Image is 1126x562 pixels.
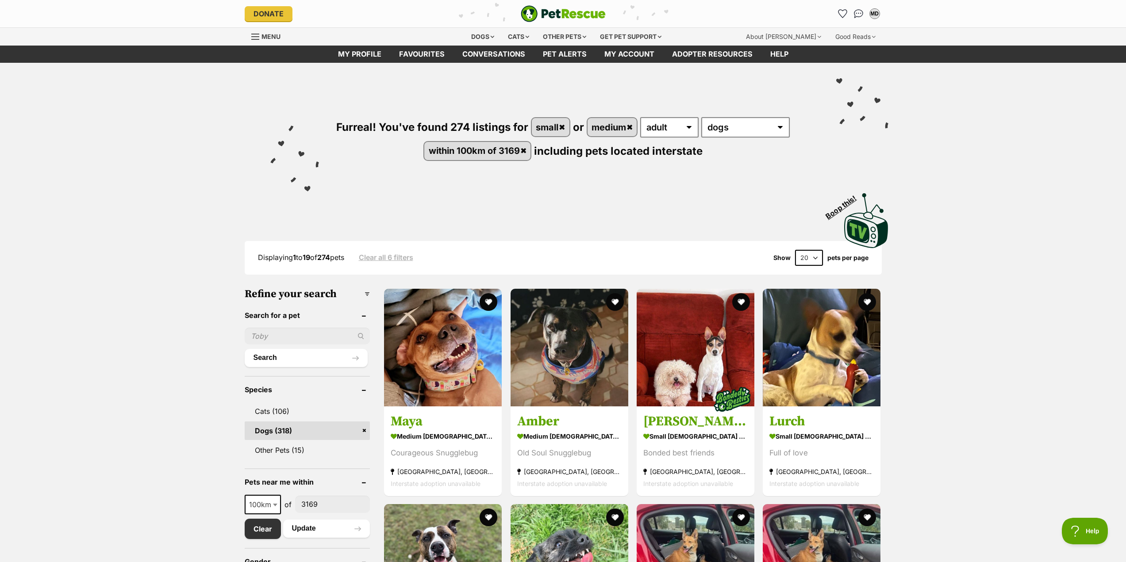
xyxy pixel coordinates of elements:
[502,28,535,46] div: Cats
[732,293,750,311] button: favourite
[329,46,390,63] a: My profile
[424,142,530,160] a: within 100km of 3169
[643,429,748,442] strong: small [DEMOGRAPHIC_DATA] Dog
[293,253,296,262] strong: 1
[643,479,733,487] span: Interstate adoption unavailable
[761,46,797,63] a: Help
[643,465,748,477] strong: [GEOGRAPHIC_DATA], [GEOGRAPHIC_DATA]
[868,7,882,21] button: My account
[732,508,750,526] button: favourite
[391,413,495,429] h3: Maya
[829,28,882,46] div: Good Reads
[824,188,865,220] span: Boop this!
[359,253,413,261] a: Clear all 6 filters
[245,288,370,300] h3: Refine your search
[245,478,370,486] header: Pets near me within
[511,406,628,496] a: Amber medium [DEMOGRAPHIC_DATA] Dog Old Soul Snugglebug [GEOGRAPHIC_DATA], [GEOGRAPHIC_DATA] Inte...
[258,253,344,262] span: Displaying to of pets
[763,406,880,496] a: Lurch small [DEMOGRAPHIC_DATA] Dog Full of love [GEOGRAPHIC_DATA], [GEOGRAPHIC_DATA] Interstate a...
[453,46,534,63] a: conversations
[521,5,606,22] a: PetRescue
[517,429,622,442] strong: medium [DEMOGRAPHIC_DATA] Dog
[336,121,528,134] span: Furreal! You've found 274 listings for
[1062,518,1108,544] iframe: Help Scout Beacon - Open
[517,447,622,459] div: Old Soul Snugglebug
[391,465,495,477] strong: [GEOGRAPHIC_DATA], [GEOGRAPHIC_DATA]
[763,289,880,406] img: Lurch - Fox Terrier x Chihuahua Dog
[643,447,748,459] div: Bonded best friends
[245,441,370,459] a: Other Pets (15)
[480,293,498,311] button: favourite
[317,253,330,262] strong: 274
[844,185,888,250] a: Boop this!
[521,5,606,22] img: logo-e224e6f780fb5917bec1dbf3a21bbac754714ae5b6737aabdf751b685950b380.svg
[245,6,292,21] a: Donate
[606,508,624,526] button: favourite
[391,447,495,459] div: Courageous Snugglebug
[859,293,876,311] button: favourite
[261,33,281,40] span: Menu
[511,289,628,406] img: Amber - Staffordshire Bull Terrier Dog
[769,413,874,429] h3: Lurch
[480,508,498,526] button: favourite
[859,508,876,526] button: favourite
[606,293,624,311] button: favourite
[246,498,280,511] span: 100km
[769,429,874,442] strong: small [DEMOGRAPHIC_DATA] Dog
[390,46,453,63] a: Favourites
[303,253,310,262] strong: 19
[245,386,370,394] header: Species
[844,193,888,248] img: PetRescue TV logo
[740,28,827,46] div: About [PERSON_NAME]
[637,406,754,496] a: [PERSON_NAME] and [PERSON_NAME] small [DEMOGRAPHIC_DATA] Dog Bonded best friends [GEOGRAPHIC_DATA...
[836,7,882,21] ul: Account quick links
[854,9,863,18] img: chat-41dd97257d64d25036548639549fe6c8038ab92f7586957e7f3b1b290dea8141.svg
[710,377,754,421] img: bonded besties
[827,254,869,261] label: pets per page
[852,7,866,21] a: Conversations
[391,429,495,442] strong: medium [DEMOGRAPHIC_DATA] Dog
[836,7,850,21] a: Favourites
[245,519,281,539] a: Clear
[465,28,500,46] div: Dogs
[295,496,370,512] input: postcode
[384,289,502,406] img: Maya - Staffordshire Bull Terrier Dog
[251,28,287,44] a: Menu
[245,421,370,440] a: Dogs (318)
[245,311,370,319] header: Search for a pet
[245,328,370,344] input: Toby
[517,479,607,487] span: Interstate adoption unavailable
[532,118,569,136] a: small
[517,465,622,477] strong: [GEOGRAPHIC_DATA], [GEOGRAPHIC_DATA]
[769,465,874,477] strong: [GEOGRAPHIC_DATA], [GEOGRAPHIC_DATA]
[596,46,663,63] a: My account
[245,402,370,421] a: Cats (106)
[663,46,761,63] a: Adopter resources
[769,447,874,459] div: Full of love
[773,254,791,261] span: Show
[537,28,592,46] div: Other pets
[643,413,748,429] h3: [PERSON_NAME] and [PERSON_NAME]
[769,479,859,487] span: Interstate adoption unavailable
[284,499,292,510] span: of
[534,46,596,63] a: Pet alerts
[245,349,368,367] button: Search
[391,479,480,487] span: Interstate adoption unavailable
[384,406,502,496] a: Maya medium [DEMOGRAPHIC_DATA] Dog Courageous Snugglebug [GEOGRAPHIC_DATA], [GEOGRAPHIC_DATA] Int...
[594,28,668,46] div: Get pet support
[588,118,637,136] a: medium
[534,144,703,157] span: including pets located interstate
[283,520,370,537] button: Update
[870,9,879,18] div: MD
[245,495,281,514] span: 100km
[517,413,622,429] h3: Amber
[637,289,754,406] img: Oscar and Tilly Tamblyn - Tenterfield Terrier Dog
[573,121,584,134] span: or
